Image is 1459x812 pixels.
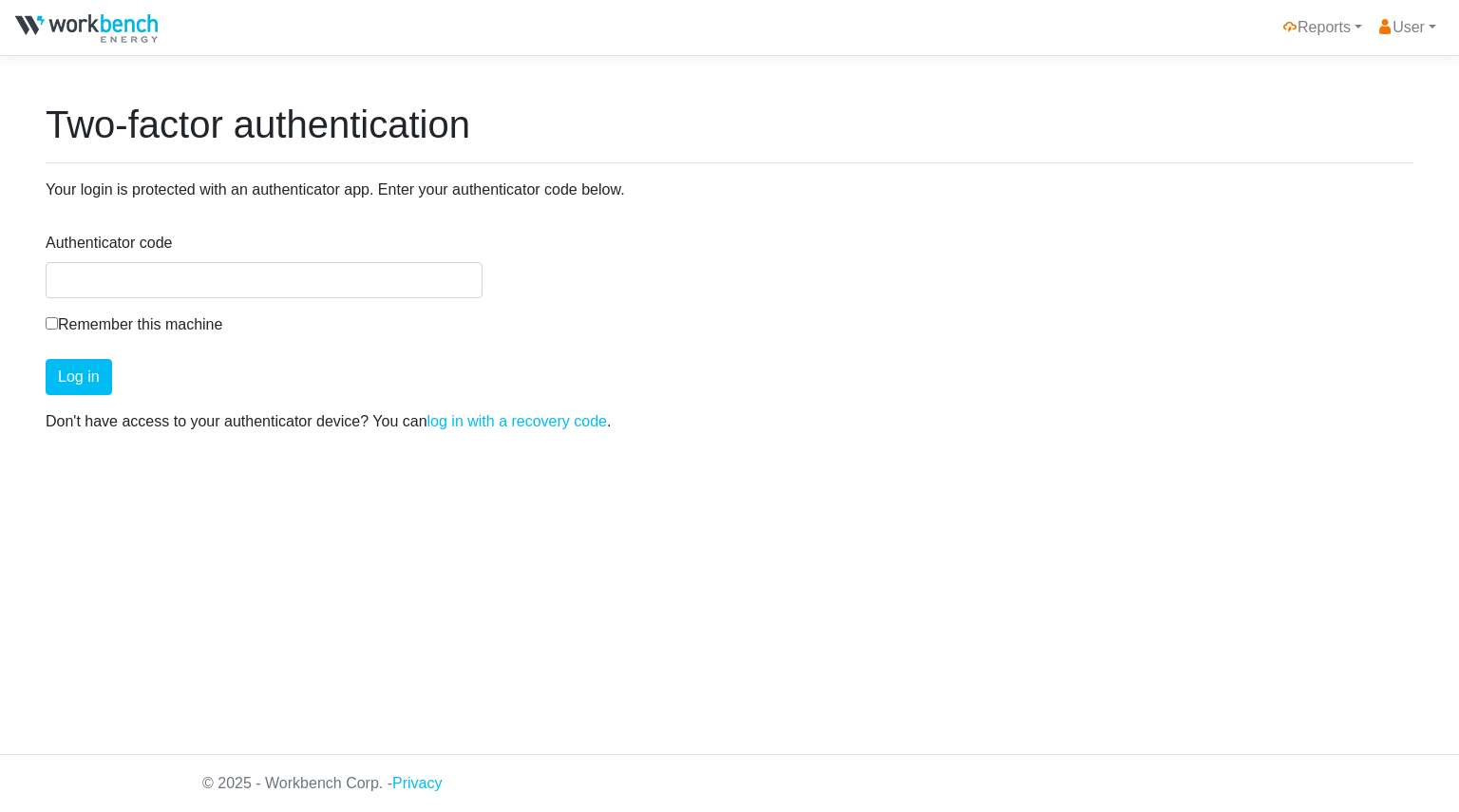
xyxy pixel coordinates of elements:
[46,410,1413,433] p: Don't have access to your authenticator device? You can .
[46,359,112,395] button: Log in
[46,317,58,330] input: Remember this machine
[1275,9,1370,47] a: Reports
[46,102,1413,147] h1: Two-factor authentication
[46,232,172,255] label: Authenticator code
[188,755,1271,812] div: © 2025 - Workbench Corp. -
[46,313,222,336] label: Remember this machine
[46,179,1413,201] p: Your login is protected with an authenticator app. Enter your authenticator code below.
[15,14,158,43] img: NRGPeaks.png
[392,775,442,791] a: Privacy
[427,413,607,429] a: log in with a recovery code
[1370,9,1444,47] a: User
